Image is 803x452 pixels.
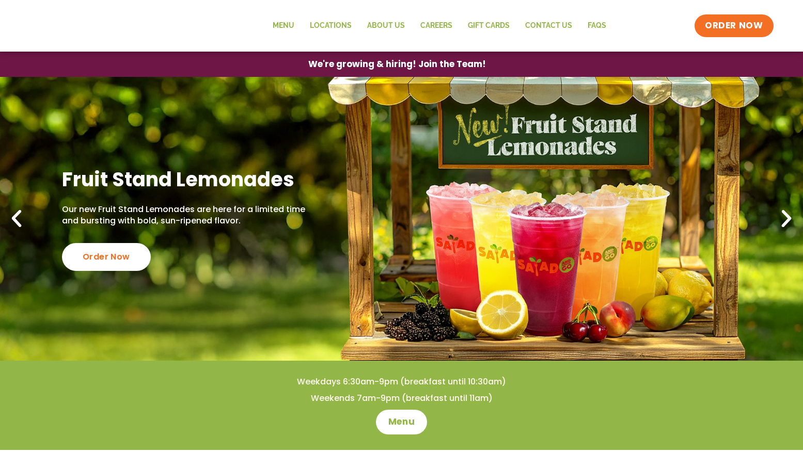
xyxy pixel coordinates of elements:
[62,204,307,227] p: Our new Fruit Stand Lemonades are here for a limited time and bursting with bold, sun-ripened fla...
[308,60,486,69] span: We're growing & hiring! Join the Team!
[293,52,501,76] a: We're growing & hiring! Join the Team!
[30,5,185,46] img: new-SAG-logo-768×292
[21,376,782,388] h4: Weekdays 6:30am-9pm (breakfast until 10:30am)
[695,14,773,37] a: ORDER NOW
[302,14,359,38] a: Locations
[460,14,517,38] a: GIFT CARDS
[21,393,782,404] h4: Weekends 7am-9pm (breakfast until 11am)
[580,14,614,38] a: FAQs
[705,20,763,32] span: ORDER NOW
[265,14,614,38] nav: Menu
[388,416,415,428] span: Menu
[265,14,302,38] a: Menu
[359,14,413,38] a: About Us
[376,410,427,434] a: Menu
[517,14,580,38] a: Contact Us
[413,14,460,38] a: Careers
[62,243,151,271] div: Order Now
[62,167,307,192] h2: Fruit Stand Lemonades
